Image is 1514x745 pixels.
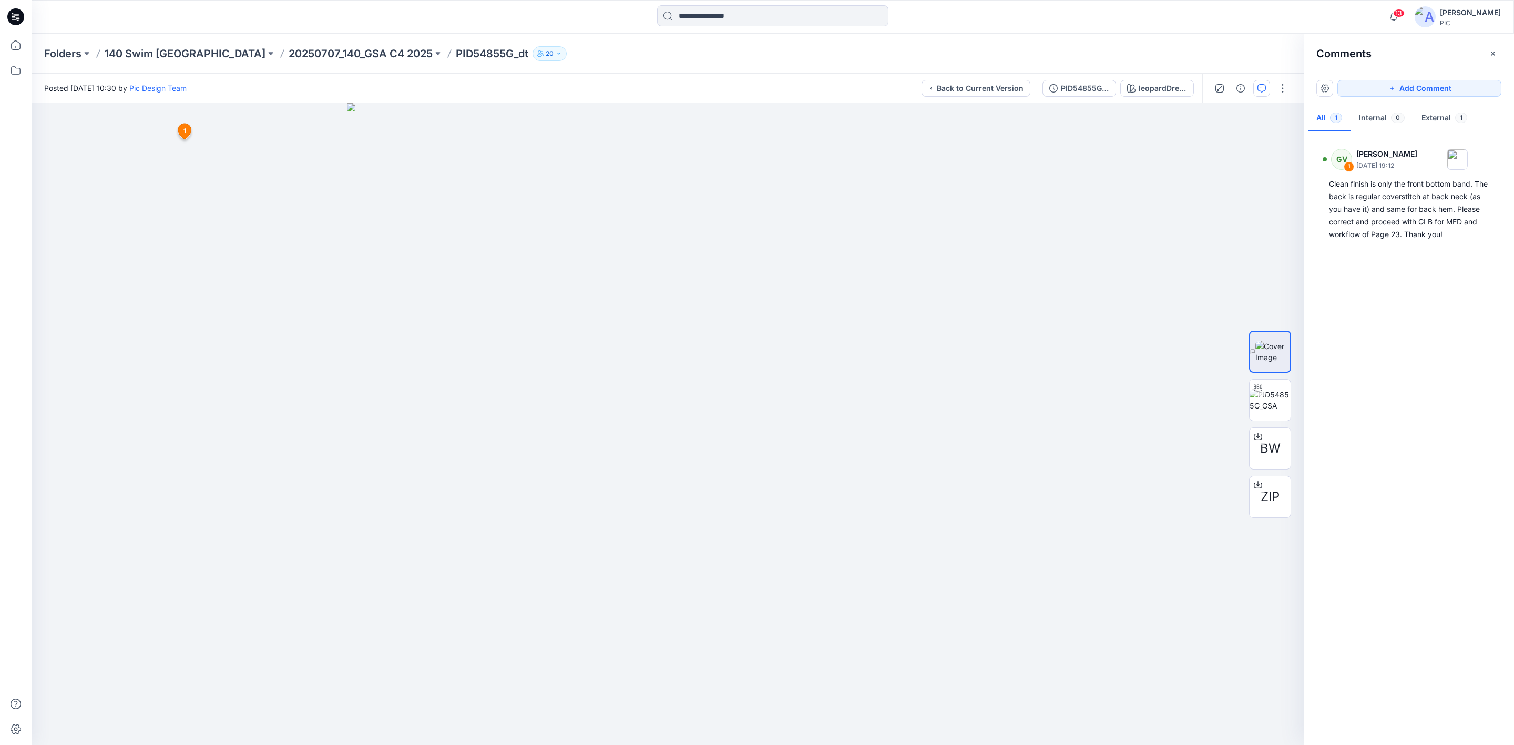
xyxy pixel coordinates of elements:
div: Clean finish is only the front bottom band. The back is regular coverstitch at back neck (as you ... [1329,178,1489,241]
p: 20 [546,48,554,59]
button: Add Comment [1337,80,1501,97]
div: PID54855G_GSA_V2 [1061,83,1109,94]
button: 20 [533,46,567,61]
div: 1 [1344,161,1354,172]
button: Back to Current Version [922,80,1030,97]
img: Cover Image [1255,341,1290,363]
span: ZIP [1261,487,1280,506]
button: Details [1232,80,1249,97]
span: Posted [DATE] 10:30 by [44,83,187,94]
span: 1 [1455,113,1467,123]
span: 13 [1393,9,1405,17]
a: Pic Design Team [129,84,187,93]
button: PID54855G_GSA_V2 [1042,80,1116,97]
div: [PERSON_NAME] [1440,6,1501,19]
div: GV [1331,149,1352,170]
span: 1 [1330,113,1342,123]
a: Folders [44,46,81,61]
p: PID54855G_dt [456,46,528,61]
a: 140 Swim [GEOGRAPHIC_DATA] [105,46,265,61]
p: [DATE] 19:12 [1356,160,1417,171]
h2: Comments [1316,47,1372,60]
img: avatar [1415,6,1436,27]
span: 0 [1391,113,1405,123]
button: All [1308,105,1351,132]
img: eyJhbGciOiJIUzI1NiIsImtpZCI6IjAiLCJzbHQiOiJzZXMiLCJ0eXAiOiJKV1QifQ.eyJkYXRhIjp7InR5cGUiOiJzdG9yYW... [347,103,988,745]
a: 20250707_140_GSA C4 2025 [289,46,433,61]
img: PID54855G_GSA [1250,389,1291,411]
button: External [1413,105,1476,132]
button: leopardDreams [1120,80,1194,97]
p: [PERSON_NAME] [1356,148,1417,160]
div: PIC [1440,19,1501,27]
span: BW [1260,439,1281,458]
div: leopardDreams [1139,83,1187,94]
button: Internal [1351,105,1413,132]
